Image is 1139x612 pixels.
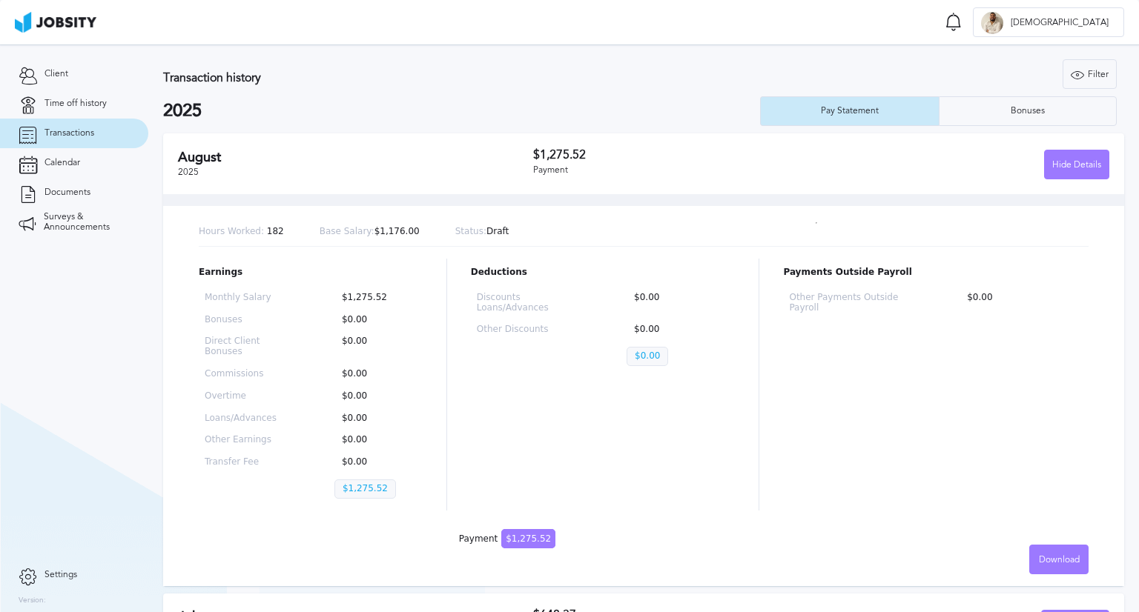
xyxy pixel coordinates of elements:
[163,101,760,122] h2: 2025
[334,315,417,325] p: $0.00
[981,12,1003,34] div: J
[163,71,684,84] h3: Transaction history
[1044,150,1109,179] button: Hide Details
[334,479,396,499] p: $1,275.52
[334,435,417,445] p: $0.00
[334,293,417,303] p: $1,275.52
[320,227,420,237] p: $1,176.00
[1029,545,1089,574] button: Download
[199,227,284,237] p: 182
[44,158,80,168] span: Calendar
[973,7,1124,37] button: J[DEMOGRAPHIC_DATA]
[44,128,94,139] span: Transactions
[477,293,579,313] p: Discounts Loans/Advances
[205,435,287,445] p: Other Earnings
[205,391,287,402] p: Overtime
[1003,18,1116,28] span: [DEMOGRAPHIC_DATA]
[939,96,1117,126] button: Bonuses
[205,457,287,468] p: Transfer Fee
[44,187,90,198] span: Documents
[19,596,46,605] label: Version:
[178,150,533,165] h2: August
[455,226,486,236] span: Status:
[471,267,736,278] p: Deductions
[205,336,287,357] p: Direct Client Bonuses
[1045,150,1109,180] div: Hide Details
[334,336,417,357] p: $0.00
[199,226,264,236] span: Hours Worked:
[533,148,822,162] h3: $1,275.52
[1039,555,1080,565] span: Download
[813,106,886,116] div: Pay Statement
[44,570,77,580] span: Settings
[960,293,1083,313] p: $0.00
[533,165,822,176] div: Payment
[783,267,1089,278] p: Payments Outside Payroll
[1003,106,1052,116] div: Bonuses
[44,212,130,233] span: Surveys & Announcements
[627,293,729,313] p: $0.00
[44,99,107,109] span: Time off history
[789,293,912,313] p: Other Payments Outside Payroll
[205,315,287,325] p: Bonuses
[459,534,555,545] div: Payment
[320,226,374,236] span: Base Salary:
[15,12,96,33] img: ab4bad089aa723f57921c736e9817d99.png
[44,69,68,79] span: Client
[205,369,287,379] p: Commissions
[627,325,729,335] p: $0.00
[334,457,417,468] p: $0.00
[455,227,509,237] p: Draft
[334,413,417,424] p: $0.00
[199,267,423,278] p: Earnings
[1063,59,1117,89] button: Filter
[477,325,579,335] p: Other Discounts
[501,529,555,548] span: $1,275.52
[627,347,668,366] p: $0.00
[334,369,417,379] p: $0.00
[334,391,417,402] p: $0.00
[760,96,939,126] button: Pay Statement
[1063,60,1116,90] div: Filter
[205,413,287,424] p: Loans/Advances
[205,293,287,303] p: Monthly Salary
[178,167,199,177] span: 2025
